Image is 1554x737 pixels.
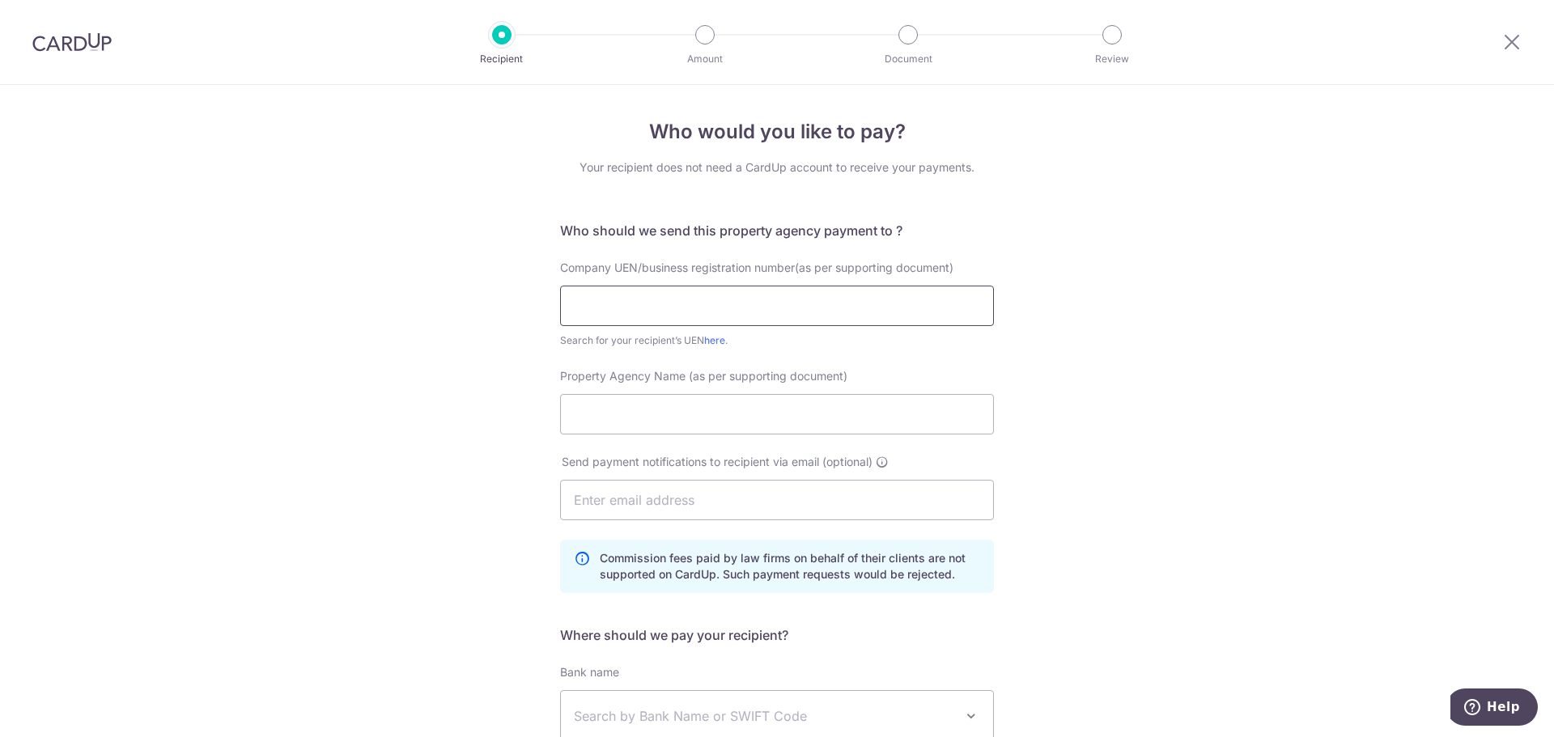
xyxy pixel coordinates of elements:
p: Amount [645,51,765,67]
span: Company UEN/business registration number(as per supporting document) [560,260,953,274]
div: Search for your recipient’s UEN . [560,332,994,349]
p: Recipient [442,51,562,67]
p: Document [848,51,968,67]
div: Your recipient does not need a CardUp account to receive your payments. [560,159,994,176]
h4: Who would you like to pay? [560,117,994,146]
h5: Where should we pay your recipient? [560,625,994,645]
label: Bank name [560,664,619,680]
p: Commission fees paid by law firms on behalf of their clients are not supported on CardUp. Such pa... [600,550,980,582]
h5: Who should we send this property agency payment to ? [560,221,994,240]
img: CardUp [32,32,112,52]
span: Send payment notifications to recipient via email (optional) [562,454,873,470]
a: here [704,334,725,346]
input: Enter email address [560,480,994,520]
p: Review [1052,51,1172,67]
span: Property Agency Name (as per supporting document) [560,369,847,383]
span: Search by Bank Name or SWIFT Code [574,706,954,726]
iframe: Opens a widget where you can find more information [1450,688,1538,729]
